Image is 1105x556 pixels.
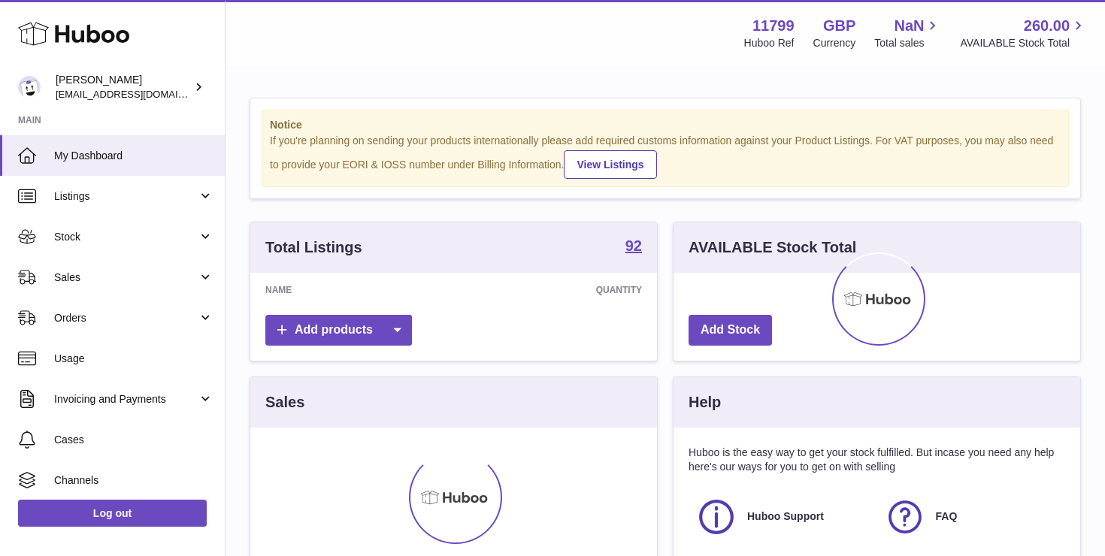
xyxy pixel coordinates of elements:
[54,189,198,204] span: Listings
[54,473,213,488] span: Channels
[265,237,362,258] h3: Total Listings
[270,118,1061,132] strong: Notice
[885,497,1058,537] a: FAQ
[874,16,941,50] a: NaN Total sales
[625,238,642,253] strong: 92
[894,16,924,36] span: NaN
[823,16,855,36] strong: GBP
[936,509,958,524] span: FAQ
[56,73,191,101] div: [PERSON_NAME]
[54,149,213,163] span: My Dashboard
[689,446,1065,474] p: Huboo is the easy way to get your stock fulfilled. But incase you need any help here's our ways f...
[270,134,1061,179] div: If you're planning on sending your products internationally please add required customs informati...
[689,237,856,258] h3: AVAILABLE Stock Total
[696,497,870,537] a: Huboo Support
[689,315,772,346] a: Add Stock
[960,36,1087,50] span: AVAILABLE Stock Total
[54,433,213,447] span: Cases
[54,230,198,244] span: Stock
[744,36,795,50] div: Huboo Ref
[1024,16,1070,36] span: 260.00
[813,36,856,50] div: Currency
[54,392,198,406] span: Invoicing and Payments
[56,88,221,100] span: [EMAIL_ADDRESS][DOMAIN_NAME]
[54,352,213,366] span: Usage
[265,315,412,346] a: Add products
[54,270,198,285] span: Sales
[265,392,304,412] h3: Sales
[18,76,41,98] img: dionas@maisonflaneur.com
[689,392,721,412] h3: Help
[625,238,642,256] a: 92
[747,509,824,524] span: Huboo Support
[564,150,656,179] a: View Listings
[424,273,657,307] th: Quantity
[250,273,424,307] th: Name
[54,311,198,325] span: Orders
[752,16,795,36] strong: 11799
[874,36,941,50] span: Total sales
[18,500,207,527] a: Log out
[960,16,1087,50] a: 260.00 AVAILABLE Stock Total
